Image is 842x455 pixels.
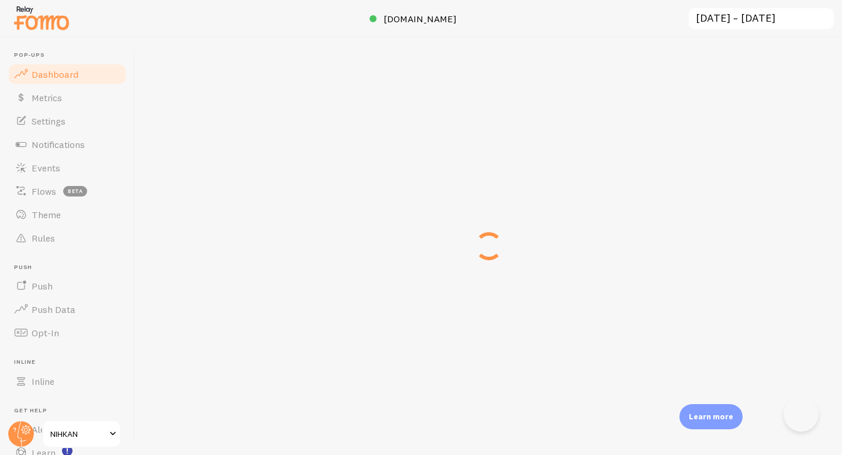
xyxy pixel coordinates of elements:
span: Push [14,264,127,271]
span: Notifications [32,139,85,150]
span: Inline [14,359,127,366]
a: Alerts 1 new [7,418,127,441]
a: Dashboard [7,63,127,86]
p: Learn more [689,411,733,422]
span: NIHKAN [50,427,106,441]
a: Settings [7,109,127,133]
span: Rules [32,232,55,244]
a: Flows beta [7,180,127,203]
a: Inline [7,370,127,393]
iframe: Help Scout Beacon - Open [784,397,819,432]
a: Opt-In [7,321,127,344]
span: Flows [32,185,56,197]
span: Events [32,162,60,174]
span: Dashboard [32,68,78,80]
span: Pop-ups [14,51,127,59]
a: Events [7,156,127,180]
span: Settings [32,115,65,127]
a: Notifications [7,133,127,156]
a: Push [7,274,127,298]
span: Push [32,280,53,292]
span: Get Help [14,407,127,415]
a: NIHKAN [42,420,121,448]
a: Push Data [7,298,127,321]
span: Push Data [32,304,75,315]
a: Metrics [7,86,127,109]
span: Inline [32,375,54,387]
a: Theme [7,203,127,226]
span: Theme [32,209,61,220]
span: Metrics [32,92,62,104]
span: Opt-In [32,327,59,339]
img: fomo-relay-logo-orange.svg [12,3,71,33]
span: beta [63,186,87,197]
a: Rules [7,226,127,250]
div: Learn more [679,404,743,429]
